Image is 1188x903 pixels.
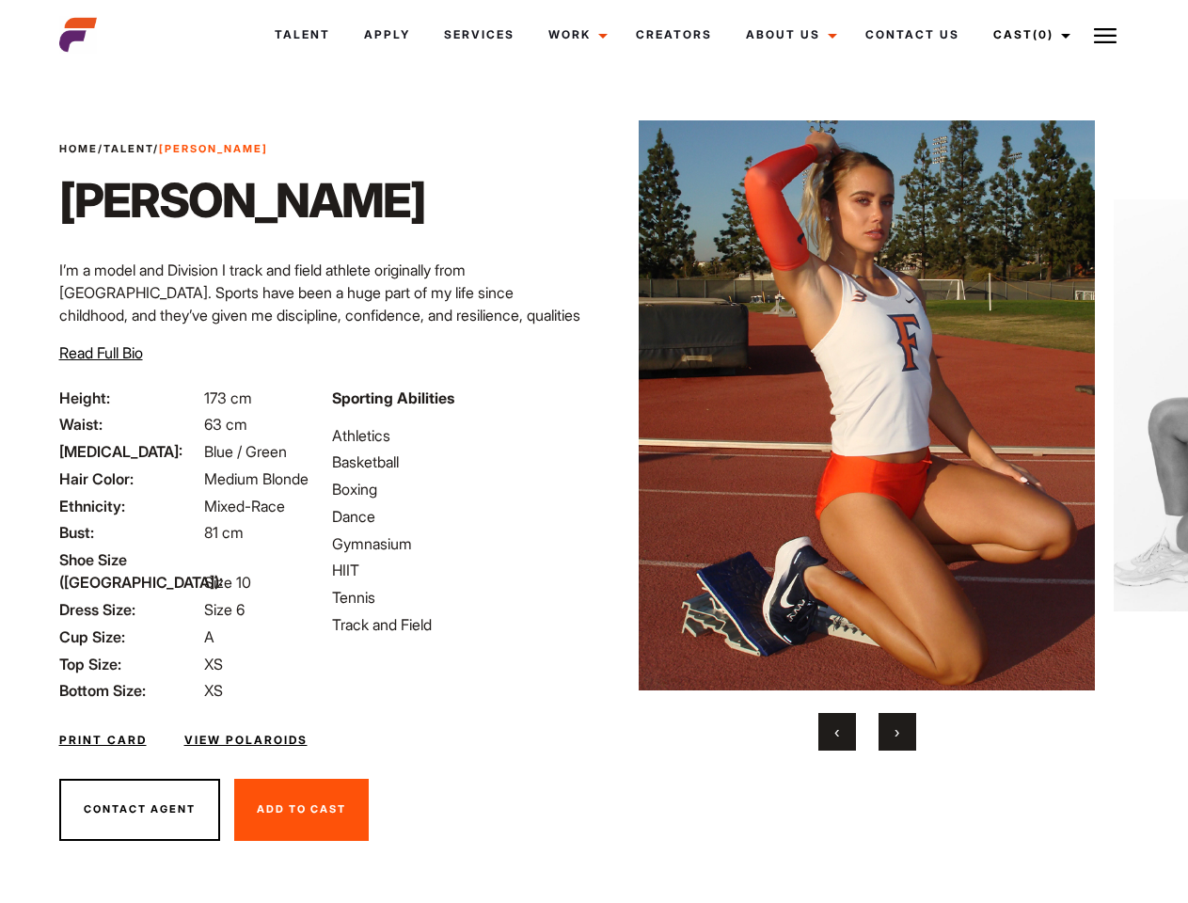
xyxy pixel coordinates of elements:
[59,548,200,594] span: Shoe Size ([GEOGRAPHIC_DATA]):
[59,495,200,517] span: Ethnicity:
[59,413,200,436] span: Waist:
[834,722,839,741] span: Previous
[59,387,200,409] span: Height:
[204,388,252,407] span: 173 cm
[103,142,153,155] a: Talent
[59,732,147,749] a: Print Card
[204,442,287,461] span: Blue / Green
[59,598,200,621] span: Dress Size:
[257,802,346,816] span: Add To Cast
[332,424,582,447] li: Athletics
[159,142,268,155] strong: [PERSON_NAME]
[59,343,143,362] span: Read Full Bio
[59,626,200,648] span: Cup Size:
[332,451,582,473] li: Basketball
[204,497,285,515] span: Mixed-Race
[347,9,427,60] a: Apply
[59,653,200,675] span: Top Size:
[1094,24,1117,47] img: Burger icon
[184,732,308,749] a: View Polaroids
[895,722,899,741] span: Next
[59,16,97,54] img: cropped-aefm-brand-fav-22-square.png
[59,142,98,155] a: Home
[427,9,531,60] a: Services
[1033,27,1053,41] span: (0)
[204,681,223,700] span: XS
[976,9,1082,60] a: Cast(0)
[531,9,619,60] a: Work
[59,679,200,702] span: Bottom Size:
[848,9,976,60] a: Contact Us
[332,388,454,407] strong: Sporting Abilities
[258,9,347,60] a: Talent
[59,779,220,841] button: Contact Agent
[204,627,214,646] span: A
[204,573,251,592] span: Size 10
[204,469,309,488] span: Medium Blonde
[59,172,425,229] h1: [PERSON_NAME]
[332,586,582,609] li: Tennis
[59,440,200,463] span: [MEDICAL_DATA]:
[59,467,200,490] span: Hair Color:
[332,478,582,500] li: Boxing
[59,521,200,544] span: Bust:
[59,141,268,157] span: / /
[332,613,582,636] li: Track and Field
[332,559,582,581] li: HIIT
[332,532,582,555] li: Gymnasium
[204,655,223,673] span: XS
[619,9,729,60] a: Creators
[332,505,582,528] li: Dance
[204,600,245,619] span: Size 6
[59,341,143,364] button: Read Full Bio
[234,779,369,841] button: Add To Cast
[59,259,583,349] p: I’m a model and Division I track and field athlete originally from [GEOGRAPHIC_DATA]. Sports have...
[204,415,247,434] span: 63 cm
[204,523,244,542] span: 81 cm
[729,9,848,60] a: About Us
